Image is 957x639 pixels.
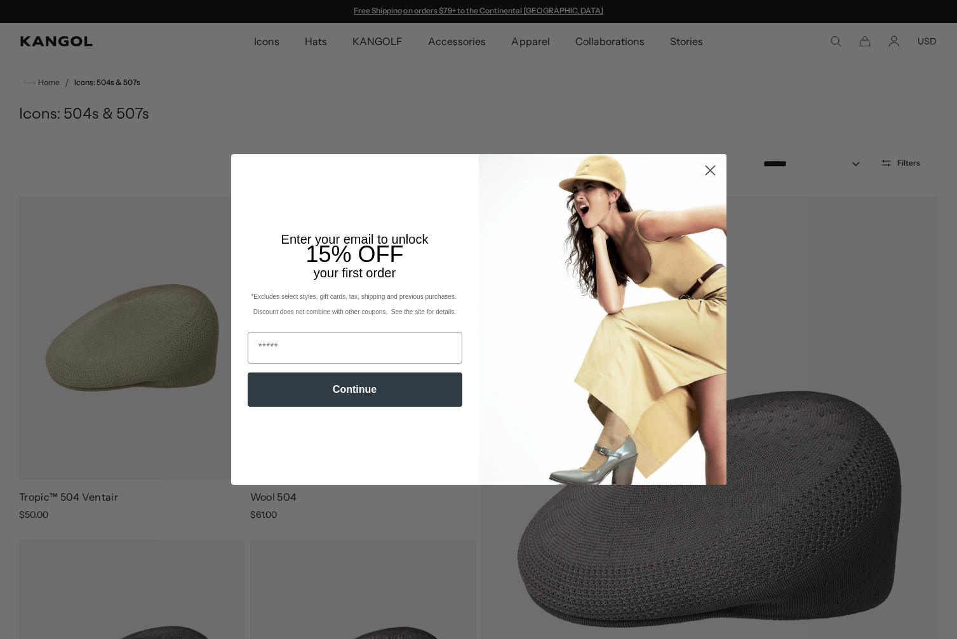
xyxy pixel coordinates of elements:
[251,293,458,315] span: *Excludes select styles, gift cards, tax, shipping and previous purchases. Discount does not comb...
[699,159,721,181] button: Close dialog
[248,372,462,407] button: Continue
[281,232,429,246] span: Enter your email to unlock
[314,266,396,280] span: your first order
[248,332,462,364] input: Email
[305,241,403,267] span: 15% OFF
[479,154,726,484] img: 93be19ad-e773-4382-80b9-c9d740c9197f.jpeg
